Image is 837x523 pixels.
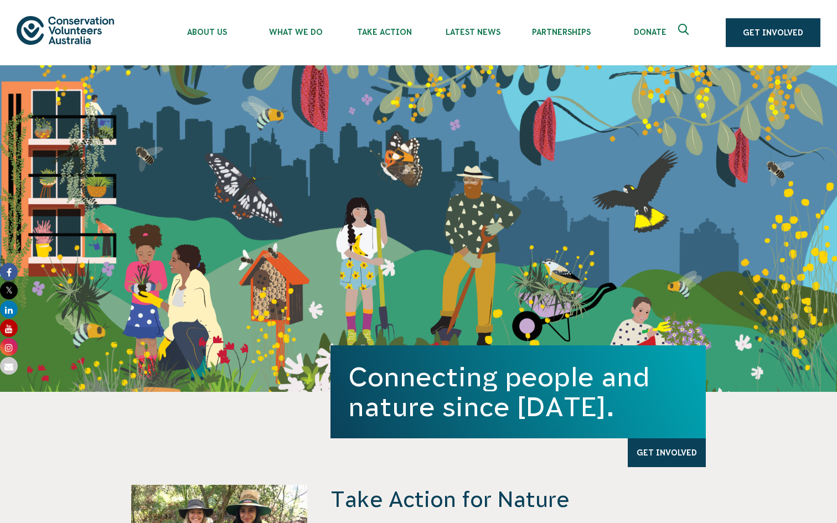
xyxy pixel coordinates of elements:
span: What We Do [251,28,340,37]
h4: Take Action for Nature [330,485,706,514]
a: Get Involved [726,18,820,47]
span: Expand search box [678,24,692,42]
img: logo.svg [17,16,114,44]
button: Expand search box Close search box [671,19,698,46]
span: About Us [163,28,251,37]
a: Get Involved [628,438,706,467]
h1: Connecting people and nature since [DATE]. [348,362,688,422]
span: Donate [606,28,694,37]
span: Partnerships [517,28,606,37]
span: Take Action [340,28,428,37]
span: Latest News [428,28,517,37]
